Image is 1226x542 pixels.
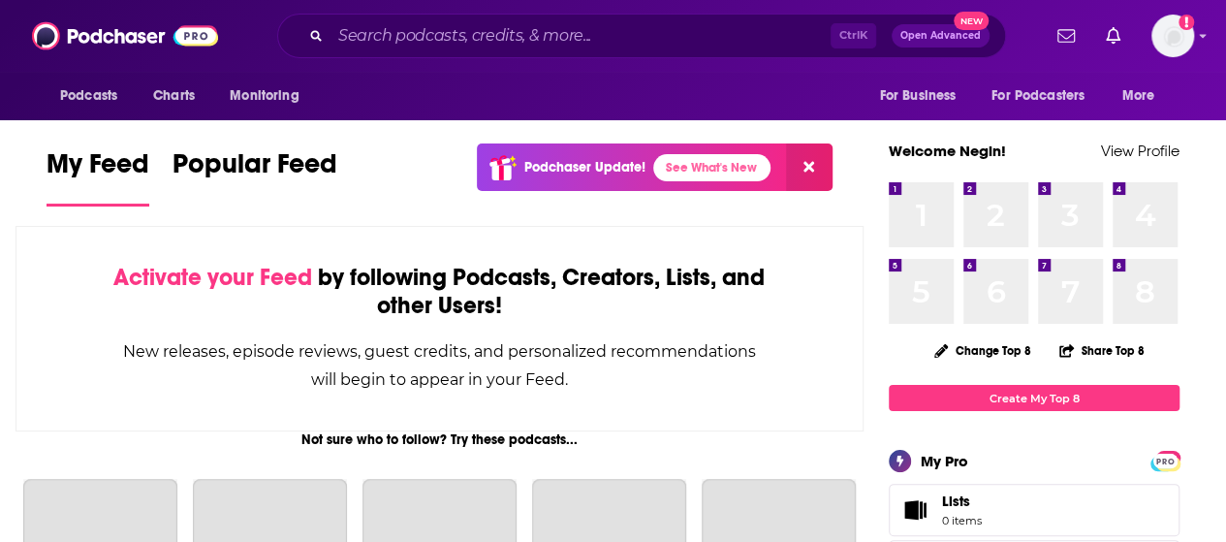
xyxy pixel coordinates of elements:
[979,78,1113,114] button: open menu
[954,12,989,30] span: New
[173,147,337,192] span: Popular Feed
[889,385,1179,411] a: Create My Top 8
[524,159,645,175] p: Podchaser Update!
[173,147,337,207] a: Popular Feed
[330,20,831,51] input: Search podcasts, credits, & more...
[1098,19,1128,52] a: Show notifications dropdown
[1153,453,1177,467] a: PRO
[32,17,218,54] img: Podchaser - Follow, Share and Rate Podcasts
[113,264,766,320] div: by following Podcasts, Creators, Lists, and other Users!
[1179,15,1194,30] svg: Add a profile image
[16,431,864,448] div: Not sure who to follow? Try these podcasts...
[1151,15,1194,57] button: Show profile menu
[113,337,766,394] div: New releases, episode reviews, guest credits, and personalized recommendations will begin to appe...
[923,338,1043,363] button: Change Top 8
[47,147,149,207] a: My Feed
[1151,15,1194,57] img: User Profile
[879,82,956,110] span: For Business
[991,82,1085,110] span: For Podcasters
[942,514,982,527] span: 0 items
[921,452,968,470] div: My Pro
[865,78,980,114] button: open menu
[942,493,970,510] span: Lists
[889,484,1179,536] a: Lists
[889,142,1006,160] a: Welcome Negin!
[47,78,142,114] button: open menu
[942,493,982,510] span: Lists
[1151,15,1194,57] span: Logged in as njanati
[153,82,195,110] span: Charts
[653,154,770,181] a: See What's New
[141,78,206,114] a: Charts
[47,147,149,192] span: My Feed
[230,82,299,110] span: Monitoring
[60,82,117,110] span: Podcasts
[216,78,324,114] button: open menu
[277,14,1006,58] div: Search podcasts, credits, & more...
[1058,332,1146,369] button: Share Top 8
[1050,19,1083,52] a: Show notifications dropdown
[831,23,876,48] span: Ctrl K
[892,24,990,48] button: Open AdvancedNew
[900,31,981,41] span: Open Advanced
[113,263,312,292] span: Activate your Feed
[1153,454,1177,468] span: PRO
[1101,142,1179,160] a: View Profile
[896,496,934,524] span: Lists
[1109,78,1179,114] button: open menu
[1122,82,1155,110] span: More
